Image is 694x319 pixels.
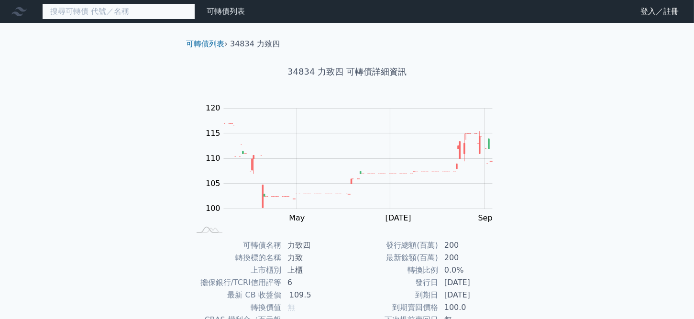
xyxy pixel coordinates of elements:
td: 上櫃 [282,264,347,276]
td: 力致 [282,252,347,264]
td: 0.0% [439,264,504,276]
g: Chart [201,103,507,222]
td: 200 [439,239,504,252]
div: 109.5 [287,289,313,301]
tspan: 110 [206,154,220,163]
td: 可轉債名稱 [190,239,282,252]
a: 可轉債列表 [207,7,245,16]
span: 無 [287,303,295,312]
tspan: 100 [206,204,220,213]
h1: 34834 力致四 可轉債詳細資訊 [179,65,516,78]
td: 到期日 [347,289,439,301]
td: 上市櫃別 [190,264,282,276]
tspan: 115 [206,129,220,138]
td: 發行日 [347,276,439,289]
td: 發行總額(百萬) [347,239,439,252]
td: 200 [439,252,504,264]
td: [DATE] [439,276,504,289]
g: Series [224,123,492,208]
td: [DATE] [439,289,504,301]
tspan: May [289,213,305,222]
td: 100.0 [439,301,504,314]
td: 轉換比例 [347,264,439,276]
td: 到期賣回價格 [347,301,439,314]
tspan: [DATE] [386,213,411,222]
li: › [187,38,228,50]
td: 最新 CB 收盤價 [190,289,282,301]
tspan: Sep [478,213,493,222]
tspan: 105 [206,179,220,188]
td: 最新餘額(百萬) [347,252,439,264]
td: 力致四 [282,239,347,252]
li: 34834 力致四 [230,38,280,50]
tspan: 120 [206,103,220,112]
a: 可轉債列表 [187,39,225,48]
td: 轉換標的名稱 [190,252,282,264]
a: 登入／註冊 [633,4,686,19]
td: 6 [282,276,347,289]
td: 擔保銀行/TCRI信用評等 [190,276,282,289]
input: 搜尋可轉債 代號／名稱 [42,3,195,20]
td: 轉換價值 [190,301,282,314]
